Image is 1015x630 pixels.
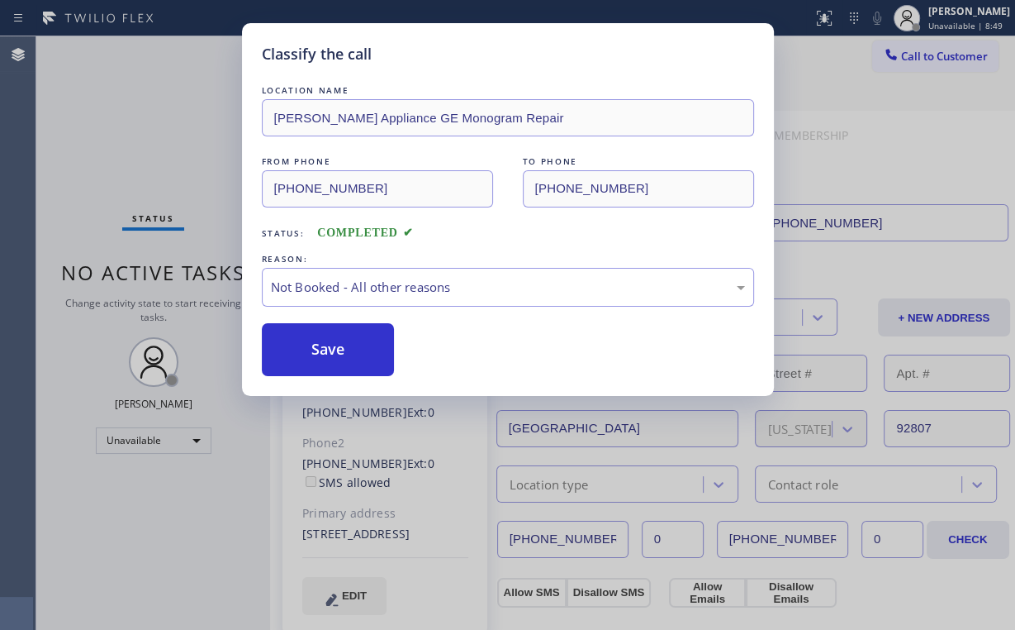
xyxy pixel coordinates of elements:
div: TO PHONE [523,153,754,170]
div: REASON: [262,251,754,268]
button: Save [262,323,395,376]
input: From phone [262,170,493,208]
div: LOCATION NAME [262,82,754,99]
input: To phone [523,170,754,208]
span: Status: [262,227,305,239]
div: FROM PHONE [262,153,493,170]
div: Not Booked - All other reasons [271,278,745,297]
span: COMPLETED [317,227,413,239]
h5: Classify the call [262,43,372,65]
